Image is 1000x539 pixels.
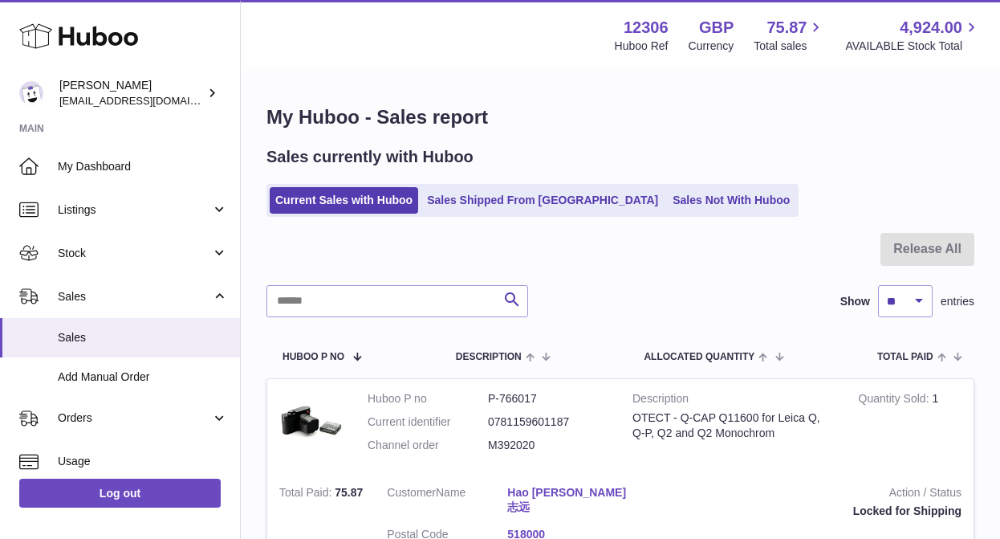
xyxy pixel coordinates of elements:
span: Stock [58,246,211,261]
span: Description [456,352,522,362]
strong: Quantity Sold [859,392,933,409]
h1: My Huboo - Sales report [266,104,974,130]
a: Sales Not With Huboo [667,187,795,214]
span: Sales [58,289,211,304]
dt: Channel order [368,438,488,453]
span: Huboo P no [283,352,344,362]
strong: Description [632,391,835,410]
a: 75.87 Total sales [754,17,825,54]
span: Listings [58,202,211,218]
span: entries [941,294,974,309]
dd: P-766017 [488,391,608,406]
span: Total sales [754,39,825,54]
td: 1 [847,379,974,473]
dd: 0781159601187 [488,414,608,430]
div: [PERSON_NAME] [59,78,204,108]
div: Huboo Ref [615,39,669,54]
dt: Name [387,485,507,520]
img: hello@otect.co [19,81,43,105]
span: Sales [58,330,228,345]
div: OTECT - Q-CAP Q11600 for Leica Q, Q-P, Q2 and Q2 Monochrom [632,410,835,441]
span: 75.87 [766,17,807,39]
img: $_57.JPG [279,391,343,455]
dt: Huboo P no [368,391,488,406]
div: Locked for Shipping [652,504,961,519]
span: Add Manual Order [58,370,228,385]
strong: Total Paid [279,486,335,503]
span: 4,924.00 [900,17,962,39]
div: Currency [689,39,734,54]
span: Usage [58,454,228,469]
dd: M392020 [488,438,608,453]
span: AVAILABLE Stock Total [845,39,981,54]
span: Orders [58,410,211,426]
dt: Current identifier [368,414,488,430]
a: Current Sales with Huboo [270,187,418,214]
strong: Action / Status [652,485,961,504]
span: 75.87 [335,486,363,499]
a: Sales Shipped From [GEOGRAPHIC_DATA] [421,187,664,214]
strong: 12306 [624,17,669,39]
a: Log out [19,479,221,508]
a: 4,924.00 AVAILABLE Stock Total [845,17,981,54]
label: Show [840,294,870,309]
strong: GBP [699,17,734,39]
span: Customer [387,486,436,499]
span: [EMAIL_ADDRESS][DOMAIN_NAME] [59,94,236,107]
span: My Dashboard [58,159,228,174]
span: Total paid [877,352,933,362]
span: ALLOCATED Quantity [644,352,754,362]
h2: Sales currently with Huboo [266,146,474,168]
a: Hao [PERSON_NAME] 志远 [507,485,628,516]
